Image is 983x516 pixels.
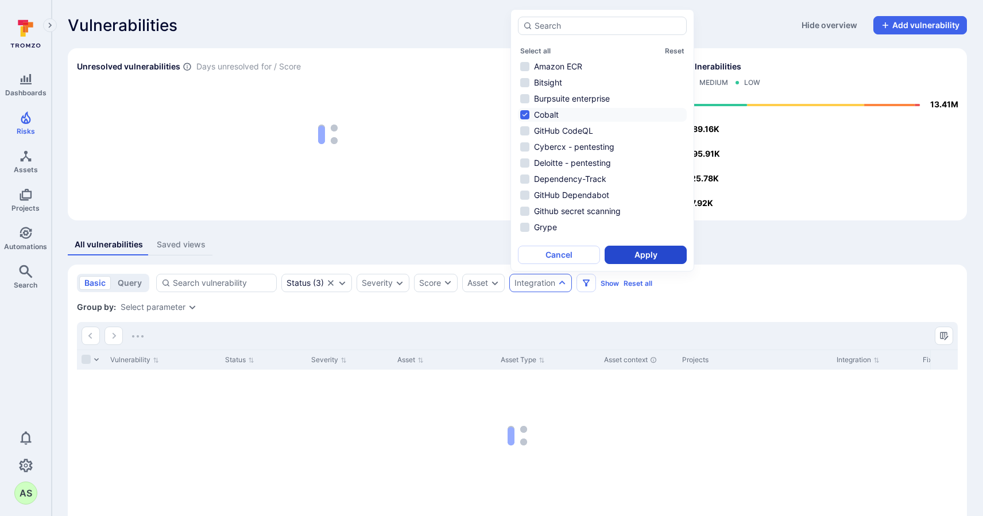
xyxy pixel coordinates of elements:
button: AS [14,482,37,505]
button: Severity [362,278,393,288]
div: grouping parameters [121,302,197,312]
div: Asset context [604,355,673,365]
button: Sort by Vulnerability [110,355,159,364]
li: Deloitte - pentesting [518,156,687,170]
div: ( 3 ) [287,278,324,288]
text: 89.16K [692,124,719,134]
span: Automations [4,242,47,251]
button: Add vulnerability [873,16,967,34]
li: JSON API [518,236,687,250]
button: Expand dropdown [490,278,500,288]
button: Hide overview [795,16,864,34]
div: Medium [699,78,728,87]
button: Score [414,274,458,292]
li: Grype [518,220,687,234]
button: Expand dropdown [558,278,567,288]
div: assets tabs [68,234,967,255]
div: Score [419,277,441,289]
button: Select parameter [121,302,185,312]
button: Expand dropdown [188,302,197,312]
li: Burpsuite enterprise [518,92,687,106]
text: 25.78K [691,173,719,183]
span: Number of vulnerabilities in status ‘Open’ ‘Triaged’ and ‘In process’ divided by score and scanne... [183,61,192,73]
text: 13.41M [930,99,958,109]
button: Reset all [624,279,652,288]
li: Dependency-Track [518,172,687,186]
span: Vulnerabilities [68,16,177,34]
div: Fix available [923,355,964,365]
button: Clear selection [326,278,335,288]
button: Sort by Status [225,355,254,364]
span: Risks [17,127,35,135]
span: Group by: [77,301,116,313]
button: Reset [665,46,684,55]
button: Cancel [518,246,600,264]
li: GitHub CodeQL [518,124,687,138]
button: basic [79,276,111,290]
button: Go to the next page [105,327,123,345]
li: Github secret scanning [518,204,687,218]
button: Show [601,279,619,288]
button: Go to the previous page [82,327,100,345]
div: Status [287,278,311,288]
button: Sort by Severity [311,355,347,364]
button: Sort by Asset [397,355,424,364]
button: Manage columns [935,327,953,345]
button: Asset [467,278,488,288]
button: Apply [605,246,687,264]
li: Cobalt [518,108,687,122]
div: Projects [682,355,827,365]
span: Dashboards [5,88,47,97]
button: Expand dropdown [395,278,404,288]
span: Assets [14,165,38,174]
button: Expand dropdown [338,278,347,288]
button: Expand navigation menu [43,18,57,32]
span: Search [14,281,37,289]
button: Status(3) [287,278,324,288]
span: Select all rows [82,355,91,364]
button: Filters [576,274,596,292]
text: 7.92K [691,198,713,208]
div: Saved views [157,239,206,250]
button: Sort by Integration [837,355,880,364]
button: Sort by Asset Type [501,355,545,364]
span: Projects [11,204,40,212]
svg: Top integrations by vulnerabilities bar [607,92,958,211]
div: Top integrations by vulnerabilities [598,48,967,220]
button: Integration [514,278,555,288]
li: Bitsight [518,76,687,90]
div: Low [744,78,760,87]
text: 95.91K [692,149,720,158]
li: GitHub Dependabot [518,188,687,202]
div: autocomplete options [518,17,687,264]
span: Days unresolved for / Score [196,61,301,73]
i: Expand navigation menu [46,21,54,30]
li: Cybercx - pentesting [518,140,687,154]
img: Loading... [132,335,144,337]
button: Select all [520,46,551,55]
div: All vulnerabilities [75,239,143,250]
div: Automatically discovered context associated with the asset [650,356,657,363]
h2: Unresolved vulnerabilities [77,61,180,72]
div: Abhinav Singh [14,482,37,505]
button: query [113,276,147,290]
input: Search [535,20,682,32]
input: Search vulnerability [173,277,272,289]
li: Amazon ECR [518,60,687,73]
